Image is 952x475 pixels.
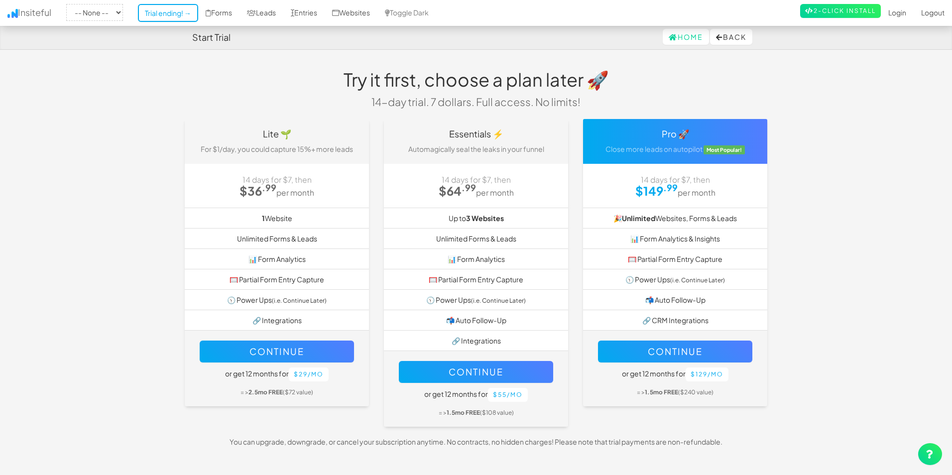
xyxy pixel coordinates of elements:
li: 🥅 Partial Form Entry Capture [384,269,568,290]
span: 14 days for $7, then [442,175,511,184]
button: $129/mo [686,367,728,381]
small: = > ($108 value) [439,409,514,416]
img: icon.png [7,9,18,18]
small: per month [276,188,314,197]
h5: or get 12 months for [200,367,354,381]
h4: Essentials ⚡ [391,129,561,139]
span: 14 days for $7, then [242,175,312,184]
li: 📊 Form Analytics & Insights [583,228,767,249]
small: (i.e. Continue Later) [471,297,526,304]
li: 🔗 CRM Integrations [583,310,767,331]
h4: Lite 🌱 [192,129,361,139]
p: For $1/day, you could capture 15%+ more leads [192,144,361,154]
button: Continue [200,341,354,362]
li: 📊 Form Analytics [185,248,369,269]
li: Unlimited Forms & Leads [384,228,568,249]
a: Trial ending! → [138,4,198,22]
li: Unlimited Forms & Leads [185,228,369,249]
strong: $149 [635,183,678,198]
a: Home [663,29,709,45]
span: Close more leads on autopilot [605,144,703,153]
strong: Unlimited [622,214,655,223]
strong: $36 [239,183,276,198]
small: per month [678,188,715,197]
li: 🔗 Integrations [384,330,568,351]
b: 1.5mo FREE [447,409,480,416]
li: 🥅 Partial Form Entry Capture [583,248,767,269]
li: 🔗 Integrations [185,310,369,331]
button: Continue [598,341,752,362]
h4: Start Trial [192,32,231,42]
b: 1.5mo FREE [645,388,678,396]
p: Automagically seal the leaks in your funnel [391,144,561,154]
h1: Try it first, choose a plan later 🚀 [284,70,668,90]
h4: Pro 🚀 [591,129,760,139]
h5: or get 12 months for [598,367,752,381]
small: = > ($240 value) [637,388,714,396]
button: Back [710,29,752,45]
sup: .99 [262,182,276,193]
li: 🥅 Partial Form Entry Capture [185,269,369,290]
button: Continue [399,361,553,383]
small: (i.e. Continue Later) [670,276,725,284]
li: 🕥 Power Ups [583,269,767,290]
li: 📬 Auto Follow-Up [583,289,767,310]
p: You can upgrade, downgrade, or cancel your subscription anytime. No contracts, no hidden charges!... [177,437,775,447]
li: 🕥 Power Ups [185,289,369,310]
h5: or get 12 months for [399,388,553,402]
span: Most Popular! [704,145,745,154]
li: Website [185,208,369,229]
li: 📬 Auto Follow-Up [384,310,568,331]
li: 🕥 Power Ups [384,289,568,310]
li: 📊 Form Analytics [384,248,568,269]
sup: .99 [663,182,678,193]
small: per month [476,188,514,197]
a: 2-Click Install [800,4,881,18]
li: Up to [384,208,568,229]
p: 14-day trial. 7 dollars. Full access. No limits! [284,95,668,109]
sup: .99 [462,182,476,193]
button: $55/mo [488,388,528,402]
b: 3 Websites [466,214,504,223]
strong: $64 [439,183,476,198]
li: 🎉 Websites, Forms & Leads [583,208,767,229]
span: 14 days for $7, then [641,175,710,184]
button: $29/mo [289,367,329,381]
b: 1 [262,214,265,223]
b: 2.5mo FREE [248,388,283,396]
small: = > ($72 value) [240,388,313,396]
small: (i.e. Continue Later) [272,297,327,304]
